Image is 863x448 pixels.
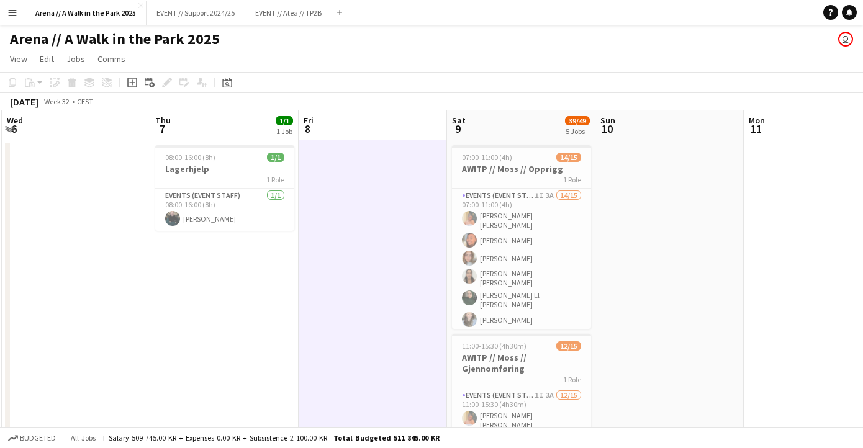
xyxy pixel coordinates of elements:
[245,1,332,25] button: EVENT // Atea // TP2B
[155,189,294,231] app-card-role: Events (Event Staff)1/108:00-16:00 (8h)[PERSON_NAME]
[333,433,440,442] span: Total Budgeted 511 845.00 KR
[40,53,54,65] span: Edit
[66,53,85,65] span: Jobs
[10,30,220,48] h1: Arena // A Walk in the Park 2025
[155,145,294,231] app-job-card: 08:00-16:00 (8h)1/1Lagerhjelp1 RoleEvents (Event Staff)1/108:00-16:00 (8h)[PERSON_NAME]
[276,116,293,125] span: 1/1
[10,53,27,65] span: View
[61,51,90,67] a: Jobs
[565,116,590,125] span: 39/49
[266,175,284,184] span: 1 Role
[7,115,23,126] span: Wed
[452,115,466,126] span: Sat
[600,115,615,126] span: Sun
[450,122,466,136] span: 9
[5,51,32,67] a: View
[77,97,93,106] div: CEST
[93,51,130,67] a: Comms
[304,115,314,126] span: Fri
[302,122,314,136] span: 8
[153,122,171,136] span: 7
[747,122,765,136] span: 11
[68,433,98,442] span: All jobs
[556,153,581,162] span: 14/15
[276,127,292,136] div: 1 Job
[6,431,58,445] button: Budgeted
[155,115,171,126] span: Thu
[556,341,581,351] span: 12/15
[563,375,581,384] span: 1 Role
[462,341,526,351] span: 11:00-15:30 (4h30m)
[749,115,765,126] span: Mon
[452,163,591,174] h3: AWITP // Moss // Opprigg
[147,1,245,25] button: EVENT // Support 2024/25
[155,163,294,174] h3: Lagerhjelp
[97,53,125,65] span: Comms
[838,32,853,47] app-user-avatar: Jenny Marie Ragnhild Andersen
[452,145,591,329] app-job-card: 07:00-11:00 (4h)14/15AWITP // Moss // Opprigg1 RoleEvents (Event Staff)1I3A14/1507:00-11:00 (4h)[...
[109,433,440,442] div: Salary 509 745.00 KR + Expenses 0.00 KR + Subsistence 2 100.00 KR =
[25,1,147,25] button: Arena // A Walk in the Park 2025
[599,122,615,136] span: 10
[165,153,215,162] span: 08:00-16:00 (8h)
[563,175,581,184] span: 1 Role
[267,153,284,162] span: 1/1
[462,153,512,162] span: 07:00-11:00 (4h)
[452,352,591,374] h3: AWITP // Moss // Gjennomføring
[10,96,38,108] div: [DATE]
[20,434,56,442] span: Budgeted
[41,97,72,106] span: Week 32
[35,51,59,67] a: Edit
[566,127,589,136] div: 5 Jobs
